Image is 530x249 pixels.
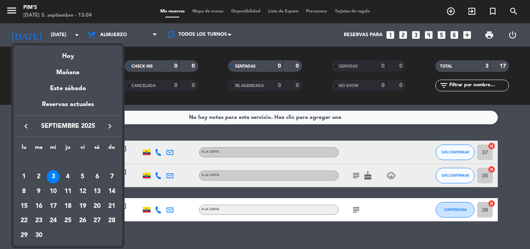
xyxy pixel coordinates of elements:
div: Reservas actuales [14,99,122,115]
div: 6 [90,170,104,183]
i: keyboard_arrow_left [21,122,31,131]
div: 4 [61,170,74,183]
td: 26 de septiembre de 2025 [75,214,90,228]
th: lunes [17,143,31,155]
div: Este sábado [14,78,122,99]
td: 24 de septiembre de 2025 [46,214,61,228]
th: martes [31,143,46,155]
div: 17 [47,200,60,213]
td: 3 de septiembre de 2025 [46,170,61,185]
td: 25 de septiembre de 2025 [61,214,75,228]
td: 17 de septiembre de 2025 [46,199,61,214]
div: 7 [105,170,118,183]
td: 20 de septiembre de 2025 [90,199,105,214]
div: 12 [76,185,89,198]
div: 28 [105,214,118,227]
td: 22 de septiembre de 2025 [17,214,31,228]
td: 18 de septiembre de 2025 [61,199,75,214]
td: 12 de septiembre de 2025 [75,184,90,199]
div: 8 [17,185,31,198]
th: sábado [90,143,105,155]
div: Mañana [14,62,122,78]
div: 23 [32,214,45,227]
i: keyboard_arrow_right [105,122,114,131]
td: 15 de septiembre de 2025 [17,199,31,214]
td: 21 de septiembre de 2025 [104,199,119,214]
td: 28 de septiembre de 2025 [104,214,119,228]
div: 22 [17,214,31,227]
div: 10 [47,185,60,198]
div: 24 [47,214,60,227]
td: 23 de septiembre de 2025 [31,214,46,228]
th: jueves [61,143,75,155]
td: 27 de septiembre de 2025 [90,214,105,228]
td: 4 de septiembre de 2025 [61,170,75,185]
div: 27 [90,214,104,227]
th: miércoles [46,143,61,155]
th: viernes [75,143,90,155]
th: domingo [104,143,119,155]
div: Hoy [14,45,122,61]
td: 1 de septiembre de 2025 [17,170,31,185]
div: 9 [32,185,45,198]
div: 15 [17,200,31,213]
div: 26 [76,214,89,227]
div: 18 [61,200,74,213]
td: 30 de septiembre de 2025 [31,228,46,243]
div: 2 [32,170,45,183]
td: 16 de septiembre de 2025 [31,199,46,214]
td: 8 de septiembre de 2025 [17,184,31,199]
button: keyboard_arrow_left [19,121,33,131]
td: 2 de septiembre de 2025 [31,170,46,185]
td: 6 de septiembre de 2025 [90,170,105,185]
div: 1 [17,170,31,183]
td: 10 de septiembre de 2025 [46,184,61,199]
td: SEP. [17,155,119,170]
td: 5 de septiembre de 2025 [75,170,90,185]
td: 11 de septiembre de 2025 [61,184,75,199]
td: 9 de septiembre de 2025 [31,184,46,199]
div: 14 [105,185,118,198]
td: 13 de septiembre de 2025 [90,184,105,199]
div: 25 [61,214,74,227]
div: 5 [76,170,89,183]
div: 11 [61,185,74,198]
button: keyboard_arrow_right [103,121,117,131]
div: 13 [90,185,104,198]
td: 7 de septiembre de 2025 [104,170,119,185]
div: 21 [105,200,118,213]
td: 29 de septiembre de 2025 [17,228,31,243]
div: 16 [32,200,45,213]
div: 30 [32,229,45,242]
div: 29 [17,229,31,242]
div: 19 [76,200,89,213]
div: 20 [90,200,104,213]
td: 19 de septiembre de 2025 [75,199,90,214]
td: 14 de septiembre de 2025 [104,184,119,199]
div: 3 [47,170,60,183]
span: septiembre 2025 [33,121,103,131]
